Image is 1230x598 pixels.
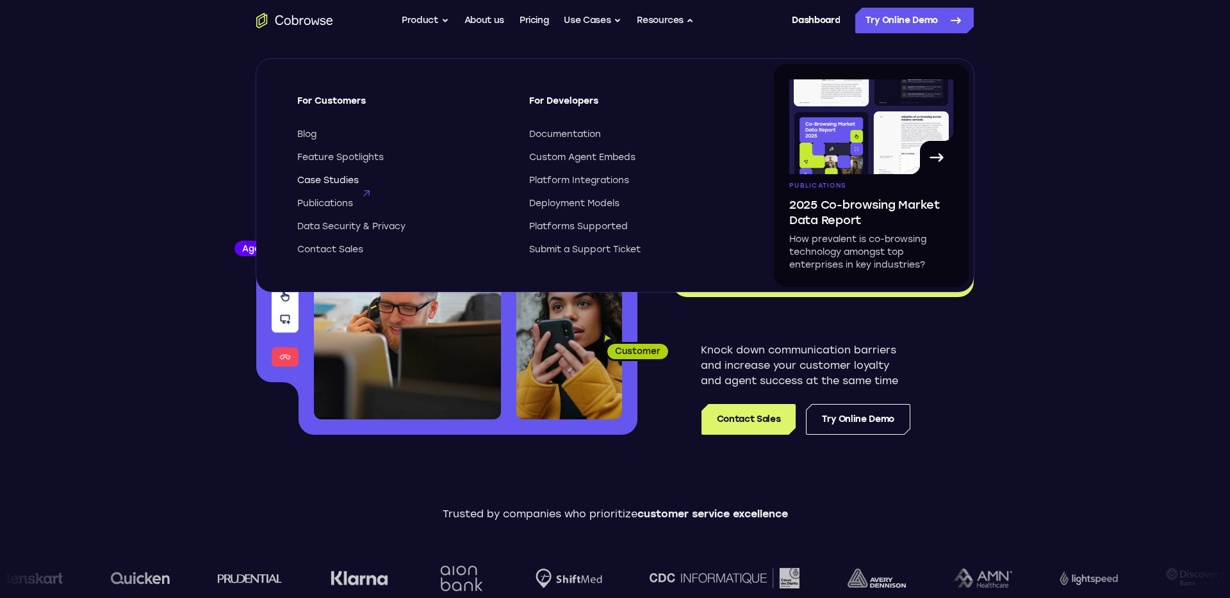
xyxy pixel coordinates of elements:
[297,151,506,164] a: Feature Spotlights
[806,404,910,435] a: Try Online Demo
[529,243,641,256] span: Submit a Support Ticket
[297,174,359,187] span: Case Studies
[701,343,910,389] p: Knock down communication barriers and increase your customer loyalty and agent success at the sam...
[529,220,738,233] a: Platforms Supported
[297,174,506,187] a: Case Studies
[529,128,738,141] a: Documentation
[402,8,449,33] button: Product
[297,243,363,256] span: Contact Sales
[256,13,333,28] a: Go to the home page
[529,197,738,210] a: Deployment Models
[217,573,281,583] img: prudential
[297,151,384,164] span: Feature Spotlights
[564,8,621,33] button: Use Cases
[314,191,501,419] img: A customer support agent talking on the phone
[516,268,622,419] img: A customer holding their phone
[297,95,506,118] span: For Customers
[529,197,619,210] span: Deployment Models
[297,128,506,141] a: Blog
[297,220,406,233] span: Data Security & Privacy
[855,8,974,33] a: Try Online Demo
[529,220,628,233] span: Platforms Supported
[297,220,506,233] a: Data Security & Privacy
[789,233,953,271] p: How prevalent is co-browsing technology amongst top enterprises in key industries?
[297,197,353,210] span: Publications
[329,570,387,586] img: Klarna
[529,174,629,187] span: Platform Integrations
[1058,571,1117,585] img: Lightspeed
[846,569,905,588] img: avery-dennison
[789,79,953,174] img: A page from the browsing market ebook
[534,569,601,588] img: Shiftmed
[297,128,316,141] span: Blog
[637,8,694,33] button: Resources
[648,568,798,588] img: CDC Informatique
[297,197,506,210] a: Publications
[789,182,846,190] span: Publications
[529,151,738,164] a: Custom Agent Embeds
[701,404,796,435] a: Contact Sales
[637,508,788,520] span: customer service excellence
[529,174,738,187] a: Platform Integrations
[529,128,601,141] span: Documentation
[789,197,953,228] span: 2025 Co-browsing Market Data Report
[529,95,738,118] span: For Developers
[297,243,506,256] a: Contact Sales
[529,243,738,256] a: Submit a Support Ticket
[520,8,549,33] a: Pricing
[952,569,1010,588] img: AMN Healthcare
[529,151,635,164] span: Custom Agent Embeds
[792,8,840,33] a: Dashboard
[464,8,504,33] a: About us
